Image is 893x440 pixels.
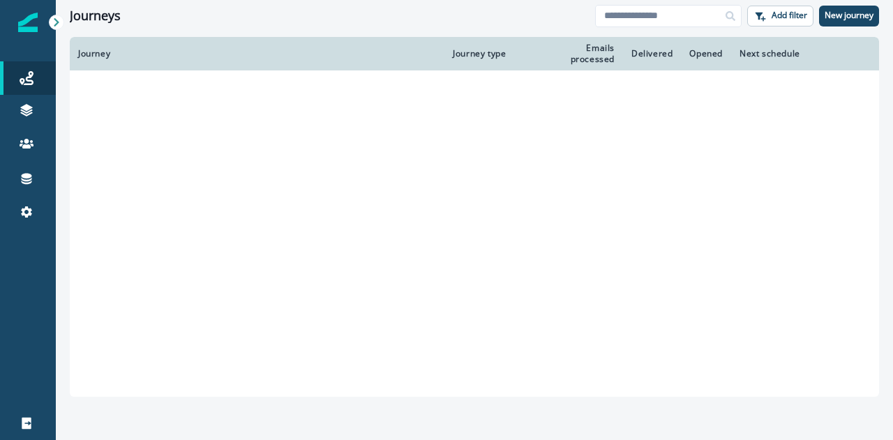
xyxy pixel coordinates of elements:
[453,48,526,59] div: Journey type
[631,48,673,59] div: Delivered
[772,10,807,20] p: Add filter
[543,43,615,65] div: Emails processed
[18,13,38,32] img: Inflection
[819,6,879,26] button: New journey
[78,48,436,59] div: Journey
[689,48,723,59] div: Opened
[70,8,121,24] h1: Journeys
[740,48,841,59] div: Next schedule
[747,6,813,26] button: Add filter
[825,10,873,20] p: New journey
